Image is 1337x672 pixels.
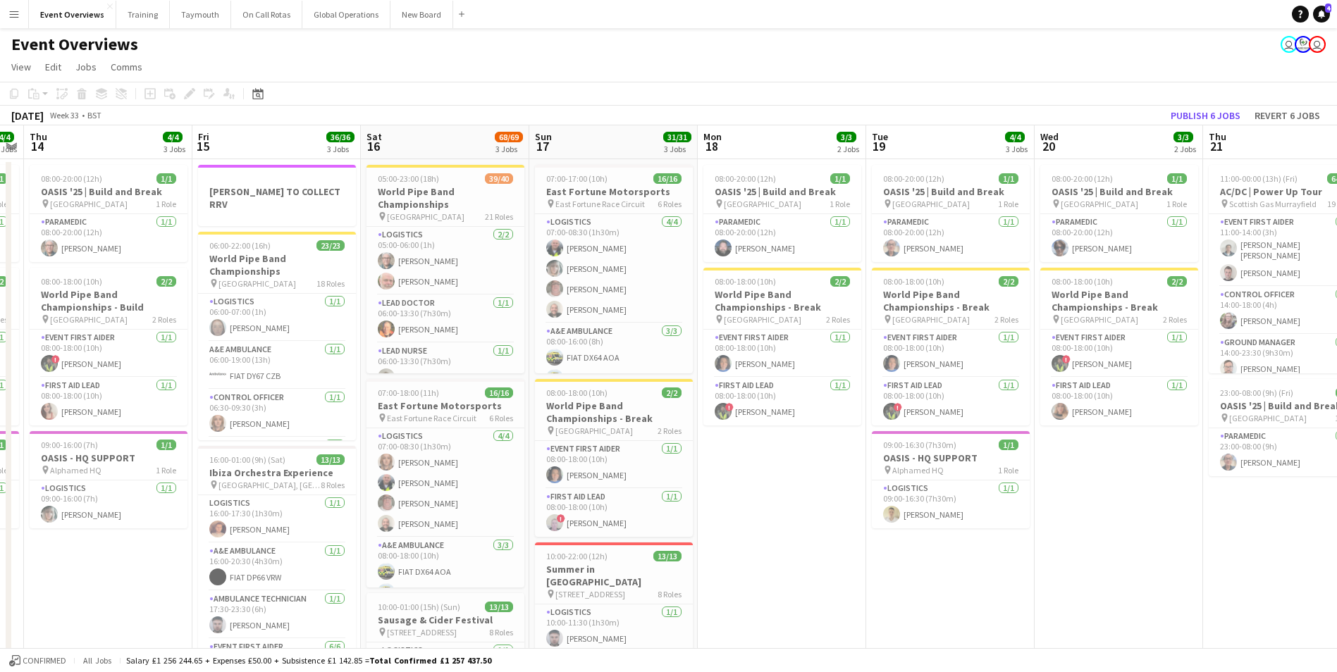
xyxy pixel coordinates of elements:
span: 07:00-18:00 (11h) [378,387,439,398]
span: 8 Roles [321,480,345,490]
span: 16/16 [653,173,682,184]
span: 06:00-22:00 (16h) [209,240,271,251]
div: BST [87,110,101,120]
app-card-role: First Aid Lead1/108:00-18:00 (10h)[PERSON_NAME] [1040,378,1198,425]
h3: OASIS '25 | Build and Break [1040,185,1198,198]
span: 2 Roles [658,425,682,436]
app-card-role: Logistics4/407:00-08:30 (1h30m)[PERSON_NAME][PERSON_NAME][PERSON_NAME][PERSON_NAME] [535,214,693,323]
div: 08:00-20:00 (12h)1/1OASIS '25 | Build and Break [GEOGRAPHIC_DATA]1 RoleParamedic1/108:00-20:00 (1... [30,165,187,262]
span: Total Confirmed £1 257 437.50 [369,655,491,666]
span: 08:00-18:00 (10h) [546,387,608,398]
span: 09:00-16:30 (7h30m) [883,440,956,450]
span: 23/23 [316,240,345,251]
span: 09:00-16:00 (7h) [41,440,98,450]
h3: OASIS - HQ SUPPORT [30,452,187,464]
div: 09:00-16:00 (7h)1/1OASIS - HQ SUPPORT Alphamed HQ1 RoleLogistics1/109:00-16:00 (7h)[PERSON_NAME] [30,431,187,528]
span: 18 [701,138,722,154]
span: [GEOGRAPHIC_DATA] [724,199,801,209]
span: 08:00-18:00 (10h) [715,276,776,287]
span: ! [557,514,565,523]
h3: World Pipe Band Championships - Build [30,288,187,313]
span: 1/1 [1167,173,1187,184]
span: Sat [366,130,382,143]
span: [GEOGRAPHIC_DATA] [218,278,296,289]
app-job-card: 08:00-18:00 (10h)2/2World Pipe Band Championships - Build [GEOGRAPHIC_DATA]2 RolesEvent First Aid... [30,268,187,425]
span: 1/1 [999,440,1018,450]
button: Event Overviews [29,1,116,28]
span: 4/4 [163,132,183,142]
app-job-card: 06:00-22:00 (16h)23/23World Pipe Band Championships [GEOGRAPHIC_DATA]18 RolesLogistics1/106:00-07... [198,232,356,440]
span: [STREET_ADDRESS] [387,627,457,637]
div: [DATE] [11,108,44,123]
app-job-card: 08:00-18:00 (10h)2/2World Pipe Band Championships - Break [GEOGRAPHIC_DATA]2 RolesEvent First Aid... [1040,268,1198,425]
span: East Fortune Race Circuit [555,199,645,209]
span: 68/69 [495,132,523,142]
div: 3 Jobs [327,144,354,154]
span: View [11,61,31,73]
span: All jobs [80,655,114,666]
app-user-avatar: Operations Team [1309,36,1326,53]
app-card-role: Logistics1/109:00-16:30 (7h30m)[PERSON_NAME] [872,480,1030,528]
h3: OASIS '25 | Build and Break [30,185,187,198]
span: Alphamed HQ [892,465,944,475]
div: 3 Jobs [664,144,691,154]
span: 08:00-18:00 (10h) [883,276,944,287]
span: 15 [196,138,209,154]
h3: Sausage & Cider Festival [366,614,524,626]
span: [GEOGRAPHIC_DATA] [555,425,633,436]
div: 08:00-18:00 (10h)2/2World Pipe Band Championships - Break [GEOGRAPHIC_DATA]2 RolesEvent First Aid... [872,268,1030,425]
span: 1 Role [830,199,850,209]
span: 13/13 [653,551,682,561]
app-card-role: Lead Doctor1/106:00-13:30 (7h30m)[PERSON_NAME] [366,295,524,343]
app-card-role: Paramedic1/108:00-20:00 (12h)[PERSON_NAME] [1040,214,1198,262]
span: 20 [1038,138,1059,154]
h3: World Pipe Band Championships - Break [535,399,693,425]
span: Alphamed HQ [50,465,101,475]
div: 3 Jobs [1006,144,1028,154]
a: 4 [1313,6,1330,23]
span: 2/2 [662,387,682,398]
div: 07:00-17:00 (10h)16/16East Fortune Motorsports East Fortune Race Circuit6 RolesLogistics4/407:00-... [535,165,693,373]
span: 2 Roles [152,314,176,325]
span: Week 33 [47,110,82,120]
a: Jobs [70,58,102,76]
h3: OASIS '25 | Build and Break [703,185,861,198]
h3: World Pipe Band Championships [198,252,356,278]
app-card-role: Event First Aider1/108:00-18:00 (10h)[PERSON_NAME] [535,441,693,489]
span: [GEOGRAPHIC_DATA] [1061,199,1138,209]
div: 07:00-18:00 (11h)16/16East Fortune Motorsports East Fortune Race Circuit6 RolesLogistics4/407:00-... [366,379,524,587]
app-user-avatar: Operations Manager [1295,36,1312,53]
span: [GEOGRAPHIC_DATA] [1061,314,1138,325]
span: 08:00-20:00 (12h) [715,173,776,184]
span: [STREET_ADDRESS] [555,589,625,599]
h3: World Pipe Band Championships - Break [872,288,1030,313]
app-card-role: Paramedic1/108:00-20:00 (12h)[PERSON_NAME] [703,214,861,262]
span: Scottish Gas Murrayfield [1229,199,1317,209]
span: Confirmed [23,656,66,666]
span: Jobs [75,61,97,73]
span: 2/2 [999,276,1018,287]
h3: World Pipe Band Championships - Break [1040,288,1198,313]
div: 08:00-18:00 (10h)2/2World Pipe Band Championships - Break [GEOGRAPHIC_DATA]2 RolesEvent First Aid... [703,268,861,425]
span: Tue [872,130,888,143]
span: 21 [1207,138,1226,154]
span: 19 [870,138,888,154]
app-card-role: First Aid Lead1/108:00-18:00 (10h)![PERSON_NAME] [703,378,861,425]
app-card-role: First Aid Lead1/108:00-18:00 (10h)[PERSON_NAME] [30,378,187,425]
span: 2 Roles [994,314,1018,325]
span: 07:00-17:00 (10h) [546,173,608,184]
app-job-card: [PERSON_NAME] TO COLLECT RRV [198,165,356,226]
span: 8 Roles [658,589,682,599]
button: Training [116,1,170,28]
div: Salary £1 256 244.65 + Expenses £50.00 + Subsistence £1 142.85 = [126,655,491,666]
div: 08:00-20:00 (12h)1/1OASIS '25 | Build and Break [GEOGRAPHIC_DATA]1 RoleParamedic1/108:00-20:00 (1... [703,165,861,262]
span: 36/36 [326,132,355,142]
app-card-role: Logistics4/407:00-08:30 (1h30m)[PERSON_NAME][PERSON_NAME][PERSON_NAME][PERSON_NAME] [366,428,524,537]
span: 2 Roles [826,314,850,325]
app-card-role: Event First Aider1/108:00-18:00 (10h)[PERSON_NAME] [872,330,1030,378]
h3: [PERSON_NAME] TO COLLECT RRV [198,185,356,211]
div: 16:00-01:00 (9h) (Sat)13/13Ibiza Orchestra Experience [GEOGRAPHIC_DATA], [GEOGRAPHIC_DATA]8 Roles... [198,446,356,654]
app-card-role: Logistics1/106:00-07:00 (1h)[PERSON_NAME] [198,294,356,342]
div: 08:00-18:00 (10h)2/2World Pipe Band Championships - Break [GEOGRAPHIC_DATA]2 RolesEvent First Aid... [535,379,693,537]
